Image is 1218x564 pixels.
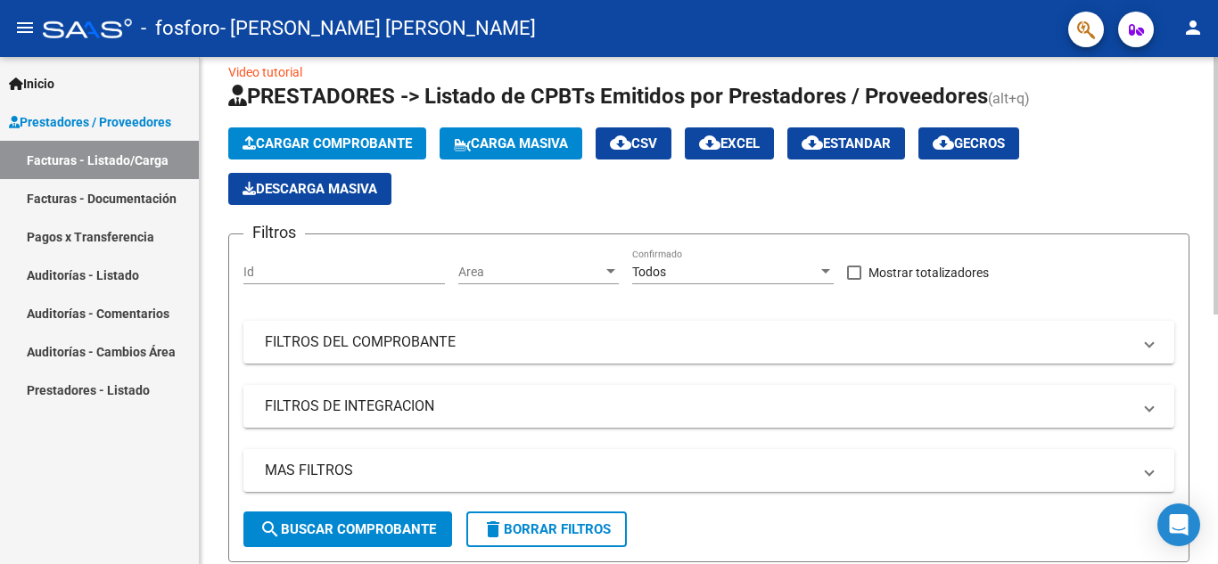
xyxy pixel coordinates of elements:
span: EXCEL [699,135,760,151]
button: Buscar Comprobante [243,511,452,547]
span: Prestadores / Proveedores [9,112,171,132]
app-download-masive: Descarga masiva de comprobantes (adjuntos) [228,173,391,205]
span: Carga Masiva [454,135,568,151]
mat-panel-title: FILTROS DEL COMPROBANTE [265,332,1132,352]
button: Gecros [918,127,1019,159]
mat-icon: menu [14,17,36,38]
span: Gecros [933,135,1005,151]
span: (alt+q) [988,90,1030,107]
button: Estandar [787,127,905,159]
mat-expansion-panel-header: FILTROS DEL COMPROBANTE [243,321,1174,364]
mat-icon: cloud_download [802,132,823,153]
span: Borrar Filtros [482,521,611,537]
button: Cargar Comprobante [228,127,426,159]
button: Descarga Masiva [228,173,391,205]
mat-panel-title: FILTROS DE INTEGRACION [265,396,1132,416]
span: Todos [632,265,666,279]
span: Estandar [802,135,891,151]
div: Open Intercom Messenger [1157,503,1200,546]
mat-expansion-panel-header: FILTROS DE INTEGRACION [243,385,1174,428]
span: - fosforo [141,9,220,48]
mat-icon: person [1182,17,1204,38]
mat-icon: cloud_download [699,132,720,153]
span: Area [458,265,603,280]
span: - [PERSON_NAME] [PERSON_NAME] [220,9,536,48]
mat-icon: cloud_download [933,132,954,153]
mat-panel-title: MAS FILTROS [265,461,1132,480]
button: CSV [596,127,671,159]
mat-expansion-panel-header: MAS FILTROS [243,449,1174,492]
mat-icon: search [259,519,281,540]
button: Borrar Filtros [466,511,627,547]
span: Mostrar totalizadores [868,262,989,283]
span: Buscar Comprobante [259,521,436,537]
mat-icon: delete [482,519,504,540]
h3: Filtros [243,220,305,245]
mat-icon: cloud_download [610,132,631,153]
span: Cargar Comprobante [243,135,412,151]
button: Carga Masiva [440,127,582,159]
span: CSV [610,135,657,151]
span: Inicio [9,74,54,94]
a: Video tutorial [228,65,302,79]
span: PRESTADORES -> Listado de CPBTs Emitidos por Prestadores / Proveedores [228,84,988,109]
span: Descarga Masiva [243,181,377,197]
button: EXCEL [685,127,774,159]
